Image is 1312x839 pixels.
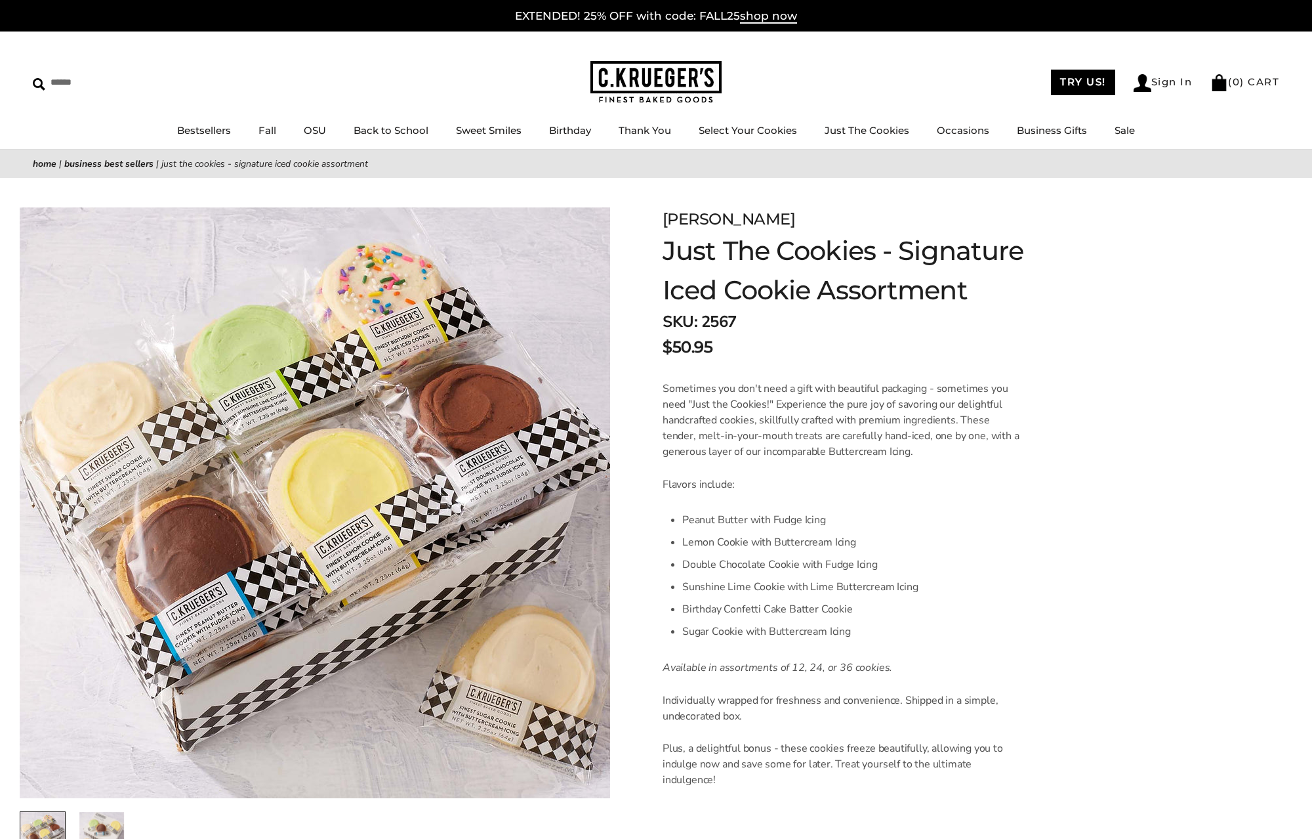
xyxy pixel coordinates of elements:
[682,553,1021,576] li: Double Chocolate Cookie with Fudge Icing
[1210,74,1228,91] img: Bag
[1134,74,1151,92] img: Account
[304,124,326,137] a: OSU
[1017,124,1087,137] a: Business Gifts
[1233,75,1240,88] span: 0
[619,124,671,137] a: Thank You
[33,78,45,91] img: Search
[33,158,56,170] a: Home
[682,620,1021,643] li: Sugar Cookie with Buttercream Icing
[699,124,797,137] a: Select Your Cookies
[701,311,737,332] span: 2567
[156,158,159,170] span: |
[682,509,1021,531] li: Peanut Butter with Fudge Icing
[663,231,1081,310] h1: Just The Cookies - Signature Iced Cookie Assortment
[663,311,697,332] strong: SKU:
[663,207,1081,231] div: [PERSON_NAME]
[515,9,797,24] a: EXTENDED! 25% OFF with code: FALL25shop now
[1115,124,1135,137] a: Sale
[33,156,1279,171] nav: breadcrumbs
[1134,74,1193,92] a: Sign In
[663,741,1021,788] p: Plus, a delightful bonus - these cookies freeze beautifully, allowing you to indulge now and save...
[663,335,712,359] span: $50.95
[456,124,522,137] a: Sweet Smiles
[20,207,610,798] img: Just The Cookies - Signature Iced Cookie Assortment
[663,381,1021,460] p: Sometimes you don't need a gift with beautiful packaging - sometimes you need "Just the Cookies!"...
[663,660,892,675] em: Available in assortments of 12, 24, or 36 cookies.
[549,124,591,137] a: Birthday
[33,72,189,93] input: Search
[937,124,989,137] a: Occasions
[682,531,1021,553] li: Lemon Cookie with Buttercream Icing
[1051,70,1115,95] a: TRY US!
[740,9,797,24] span: shop now
[59,158,62,170] span: |
[161,158,368,170] span: Just The Cookies - Signature Iced Cookie Assortment
[354,124,428,137] a: Back to School
[177,124,231,137] a: Bestsellers
[682,576,1021,598] li: Sunshine Lime Cookie with Lime Buttercream Icing
[64,158,154,170] a: Business Best Sellers
[590,61,722,104] img: C.KRUEGER'S
[258,124,276,137] a: Fall
[1210,75,1279,88] a: (0) CART
[663,477,1021,492] p: Flavors include:
[663,693,1021,724] p: Individually wrapped for freshness and convenience. Shipped in a simple, undecorated box.
[825,124,909,137] a: Just The Cookies
[682,598,1021,620] li: Birthday Confetti Cake Batter Cookie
